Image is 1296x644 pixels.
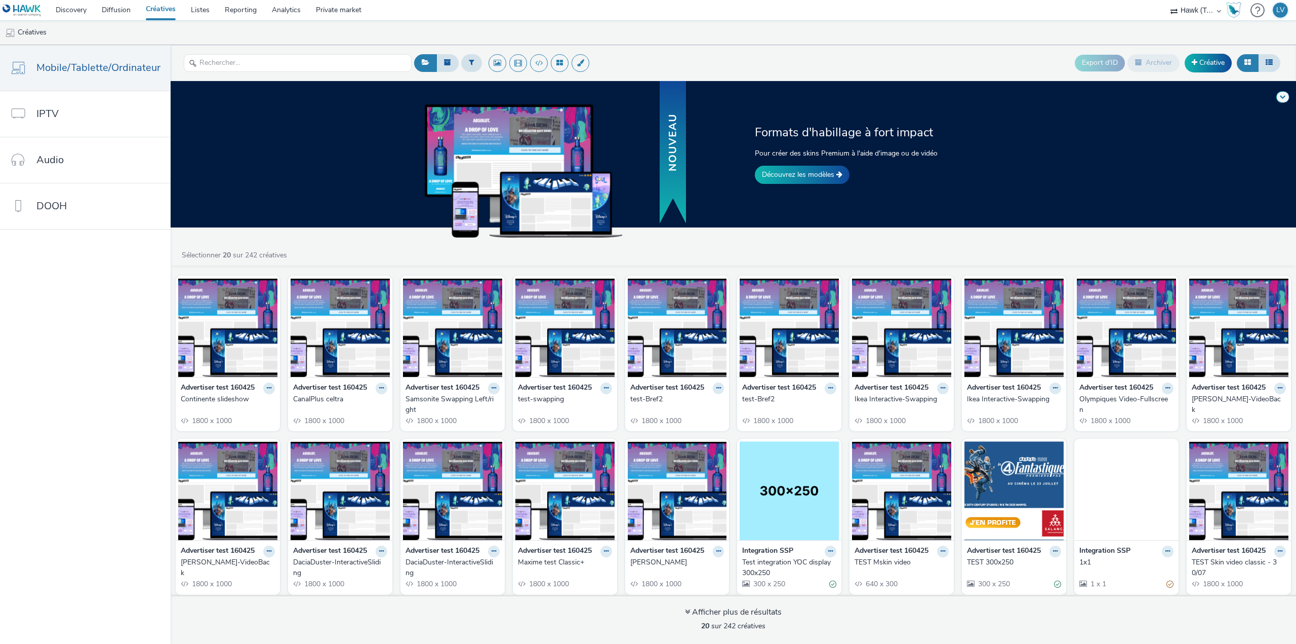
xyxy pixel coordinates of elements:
div: Maxime test Classic+ [518,557,608,567]
img: Ikea Interactive-Swapping visual [852,278,951,377]
span: 300 x 250 [977,579,1010,589]
div: Valide [1054,579,1061,590]
span: 1800 x 1000 [191,579,232,589]
img: DaciaDuster-InteractiveSliding visual [291,441,390,540]
div: DaciaDuster-InteractiveSliding [406,557,496,578]
a: DaciaDuster-InteractiveSliding [293,557,387,578]
div: test-Bref2 [630,394,720,404]
strong: 20 [701,621,709,631]
img: TEST Skin video classic - 30/07 visual [1189,441,1288,540]
strong: Advertiser test 160425 [630,546,704,557]
strong: Advertiser test 160425 [181,383,255,394]
span: 1800 x 1000 [416,416,457,426]
a: [PERSON_NAME]-VideoBack [1192,394,1286,415]
div: TEST Skin video classic - 30/07 [1192,557,1282,578]
a: Test integration YOC display 300x250 [742,557,836,578]
strong: Advertiser test 160425 [855,546,928,557]
span: 1800 x 1000 [640,579,681,589]
strong: Integration SSP [1079,546,1130,557]
a: TEST Mskin video [855,557,949,567]
div: Test integration YOC display 300x250 [742,557,832,578]
a: Créative [1185,54,1232,72]
img: Continente slideshow visual [178,278,277,377]
strong: Advertiser test 160425 [293,546,367,557]
div: TEST 300x250 [967,557,1057,567]
a: 1x1 [1079,557,1173,567]
a: Continente slideshow [181,394,275,404]
strong: Advertiser test 160425 [967,383,1041,394]
span: 1800 x 1000 [1202,579,1243,589]
img: banner with new text [658,80,688,226]
a: Ikea Interactive-Swapping [967,394,1061,404]
span: 1 x 1 [1089,579,1106,589]
img: Bwin Sliding-VideoBack visual [1189,278,1288,377]
div: LV [1276,3,1285,18]
img: Ikea Interactive-Swapping visual [964,278,1064,377]
div: Ikea Interactive-Swapping [855,394,945,404]
span: IPTV [36,106,59,121]
a: CanalPlus celtra [293,394,387,404]
span: 1800 x 1000 [191,416,232,426]
img: Samsonite Swapping Left/right visual [403,278,502,377]
img: test-Bref2 visual [740,278,839,377]
a: test-Bref2 [630,394,724,404]
span: DOOH [36,199,67,213]
span: 1800 x 1000 [303,416,344,426]
img: example of skins on dekstop, tablet and mobile devices [425,104,622,237]
img: mobile [5,28,15,38]
a: TEST Skin video classic - 30/07 [1192,557,1286,578]
a: Hawk Academy [1226,2,1245,18]
div: [PERSON_NAME] [630,557,720,567]
span: Audio [36,153,64,167]
strong: Integration SSP [742,546,793,557]
span: 1800 x 1000 [640,416,681,426]
div: Continente slideshow [181,394,271,404]
p: Pour créer des skins Premium à l'aide d'image ou de vidéo [755,148,1031,159]
a: test-Bref2 [742,394,836,404]
span: 1800 x 1000 [977,416,1018,426]
img: Test integration YOC display 300x250 visual [740,441,839,540]
img: Olympiques Video-Fullscreen visual [1077,278,1176,377]
img: TEST Mskin video visual [852,441,951,540]
div: Partiellement valide [1166,579,1173,590]
span: 1800 x 1000 [416,579,457,589]
button: Archiver [1127,54,1180,71]
a: test-swapping [518,394,612,404]
strong: Advertiser test 160425 [1079,383,1153,394]
div: Valide [829,579,836,590]
button: Liste [1258,54,1280,71]
a: Découvrez les modèles [755,166,849,184]
input: Rechercher... [184,54,412,72]
strong: Advertiser test 160425 [181,546,255,557]
a: [PERSON_NAME]-VideoBack [181,557,275,578]
img: test-swapping visual [515,278,615,377]
img: TEST 300x250 visual [964,441,1064,540]
a: DaciaDuster-InteractiveSliding [406,557,500,578]
span: 1800 x 1000 [752,416,793,426]
img: Hawk Academy [1226,2,1241,18]
span: 300 x 250 [752,579,785,589]
a: Sélectionner sur 242 créatives [181,250,291,260]
strong: Advertiser test 160425 [406,383,479,394]
span: 1800 x 1000 [528,579,569,589]
div: test-Bref2 [742,394,832,404]
button: Grille [1237,54,1259,71]
div: CanalPlus celtra [293,394,383,404]
h2: Formats d'habillage à fort impact [755,124,1031,140]
div: TEST Mskin video [855,557,945,567]
strong: Advertiser test 160425 [293,383,367,394]
strong: Advertiser test 160425 [630,383,704,394]
strong: Advertiser test 160425 [1192,546,1266,557]
div: [PERSON_NAME]-VideoBack [181,557,271,578]
strong: Advertiser test 160425 [406,546,479,557]
button: Export d'ID [1075,55,1125,71]
div: Afficher plus de résultats [685,607,782,618]
a: Samsonite Swapping Left/right [406,394,500,415]
div: 1x1 [1079,557,1169,567]
img: test-Bref2 visual [628,278,727,377]
a: Maxime test Classic+ [518,557,612,567]
div: Olympiques Video-Fullscreen [1079,394,1169,415]
strong: Advertiser test 160425 [518,383,592,394]
a: [PERSON_NAME] [630,557,724,567]
strong: 20 [223,250,231,260]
